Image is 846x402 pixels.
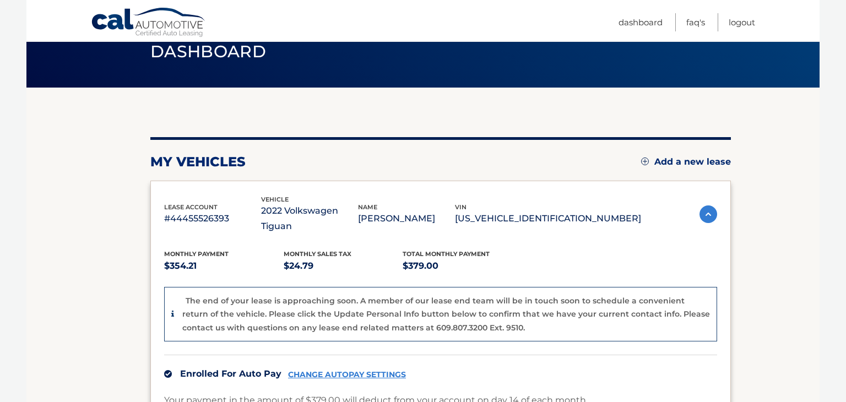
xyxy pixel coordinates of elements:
p: $354.21 [164,258,284,274]
p: [PERSON_NAME] [358,211,455,226]
p: 2022 Volkswagen Tiguan [261,203,358,234]
p: #44455526393 [164,211,261,226]
a: Dashboard [619,13,663,31]
span: Dashboard [150,41,266,62]
p: [US_VEHICLE_IDENTIFICATION_NUMBER] [455,211,641,226]
a: Add a new lease [641,156,731,167]
span: Monthly sales Tax [284,250,351,258]
a: Cal Automotive [91,7,207,39]
span: Enrolled For Auto Pay [180,368,281,379]
span: Total Monthly Payment [403,250,490,258]
h2: my vehicles [150,154,246,170]
img: add.svg [641,157,649,165]
span: name [358,203,377,211]
a: CHANGE AUTOPAY SETTINGS [288,370,406,379]
p: The end of your lease is approaching soon. A member of our lease end team will be in touch soon t... [182,296,710,333]
span: lease account [164,203,218,211]
span: vehicle [261,195,289,203]
a: FAQ's [686,13,705,31]
img: check.svg [164,370,172,378]
img: accordion-active.svg [699,205,717,223]
span: vin [455,203,467,211]
span: Monthly Payment [164,250,229,258]
p: $379.00 [403,258,522,274]
p: $24.79 [284,258,403,274]
a: Logout [729,13,755,31]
